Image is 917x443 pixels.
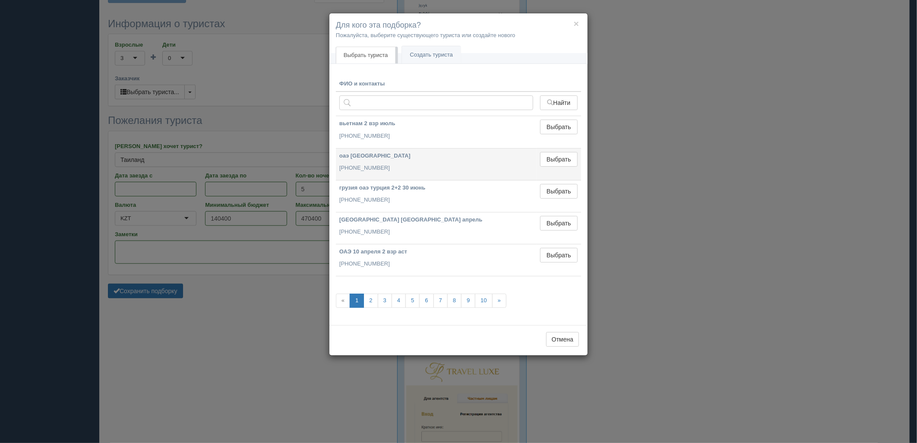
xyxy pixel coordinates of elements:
[433,294,448,308] a: 7
[339,120,395,127] b: вьетнам 2 взр июль
[339,228,533,236] p: [PHONE_NUMBER]
[339,152,411,159] b: оаэ [GEOGRAPHIC_DATA]
[339,164,533,172] p: [PHONE_NUMBER]
[339,260,533,268] p: [PHONE_NUMBER]
[339,248,407,255] b: ОАЭ 10 апреля 2 взр аст
[402,46,461,64] a: Создать туриста
[540,184,578,199] button: Выбрать
[336,31,581,39] p: Пожалуйста, выберите существующего туриста или создайте нового
[336,20,581,31] h4: Для кого эта подборка?
[540,95,578,110] button: Найти
[339,95,533,110] input: Поиск по ФИО, паспорту или контактам
[378,294,392,308] a: 3
[540,216,578,231] button: Выбрать
[475,294,492,308] a: 10
[392,294,406,308] a: 4
[339,216,483,223] b: [GEOGRAPHIC_DATA] [GEOGRAPHIC_DATA] апрель
[540,152,578,167] button: Выбрать
[447,294,462,308] a: 8
[336,294,350,308] span: «
[339,132,533,140] p: [PHONE_NUMBER]
[350,294,364,308] a: 1
[574,19,579,28] button: ×
[336,76,537,92] th: ФИО и контакты
[461,294,475,308] a: 9
[546,332,579,347] button: Отмена
[492,294,506,308] a: »
[336,47,395,64] a: Выбрать туриста
[540,120,578,134] button: Выбрать
[419,294,433,308] a: 6
[339,184,425,191] b: грузия оаэ турция 2+2 30 июнь
[405,294,420,308] a: 5
[364,294,378,308] a: 2
[540,248,578,263] button: Выбрать
[339,196,533,204] p: [PHONE_NUMBER]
